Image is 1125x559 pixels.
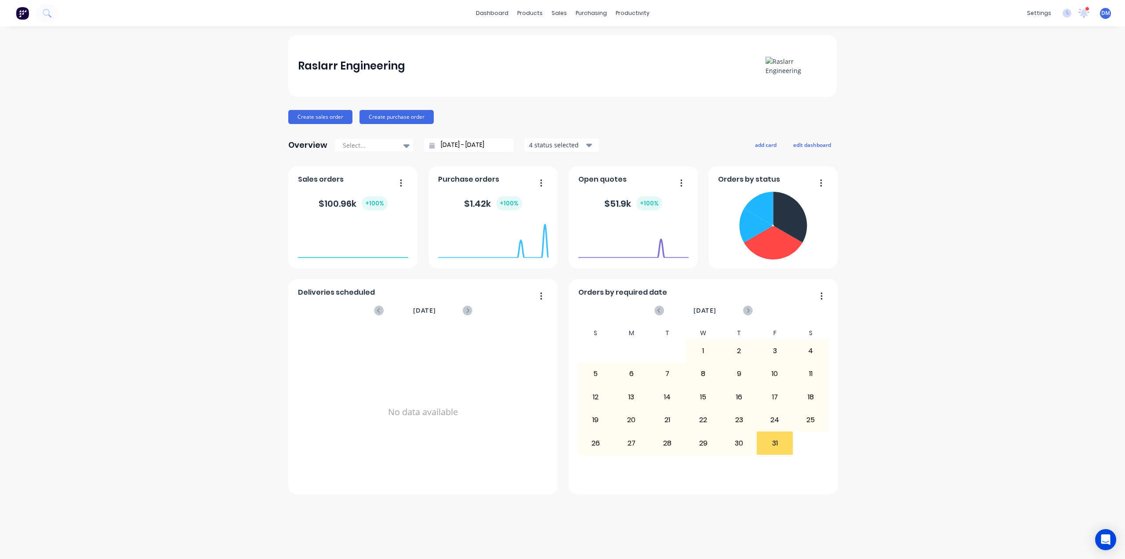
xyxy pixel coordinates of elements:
[571,7,611,20] div: purchasing
[578,409,613,431] div: 19
[650,409,685,431] div: 21
[650,327,686,340] div: T
[288,110,352,124] button: Create sales order
[16,7,29,20] img: Factory
[614,386,649,408] div: 13
[611,7,654,20] div: productivity
[686,432,721,454] div: 29
[614,409,649,431] div: 20
[722,340,757,362] div: 2
[614,432,649,454] div: 27
[1095,529,1116,550] div: Open Intercom Messenger
[766,57,827,75] img: Raslarr Engineering
[793,386,828,408] div: 18
[359,110,434,124] button: Create purchase order
[686,363,721,385] div: 8
[722,363,757,385] div: 9
[757,363,792,385] div: 10
[686,409,721,431] div: 22
[1023,7,1056,20] div: settings
[793,340,828,362] div: 4
[787,139,837,150] button: edit dashboard
[547,7,571,20] div: sales
[757,386,792,408] div: 17
[686,340,721,362] div: 1
[604,196,662,211] div: $ 51.9k
[438,174,499,185] span: Purchase orders
[721,327,757,340] div: T
[578,432,613,454] div: 26
[793,363,828,385] div: 11
[793,327,829,340] div: S
[613,327,650,340] div: M
[614,363,649,385] div: 6
[1101,9,1110,17] span: DM
[464,196,522,211] div: $ 1.42k
[757,409,792,431] div: 24
[650,386,685,408] div: 14
[298,57,405,75] div: Raslarr Engineering
[693,306,716,315] span: [DATE]
[578,363,613,385] div: 5
[298,327,548,497] div: No data available
[757,340,792,362] div: 3
[793,409,828,431] div: 25
[722,386,757,408] div: 16
[472,7,513,20] a: dashboard
[319,196,388,211] div: $ 100.96k
[685,327,721,340] div: W
[513,7,547,20] div: products
[578,386,613,408] div: 12
[757,432,792,454] div: 31
[722,409,757,431] div: 23
[413,306,436,315] span: [DATE]
[749,139,782,150] button: add card
[288,136,327,154] div: Overview
[529,140,584,150] div: 4 status selected
[722,432,757,454] div: 30
[636,196,662,211] div: + 100 %
[362,196,388,211] div: + 100 %
[718,174,780,185] span: Orders by status
[686,386,721,408] div: 15
[757,327,793,340] div: F
[650,432,685,454] div: 28
[650,363,685,385] div: 7
[496,196,522,211] div: + 100 %
[524,139,599,152] button: 4 status selected
[578,327,614,340] div: S
[578,174,627,185] span: Open quotes
[298,174,344,185] span: Sales orders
